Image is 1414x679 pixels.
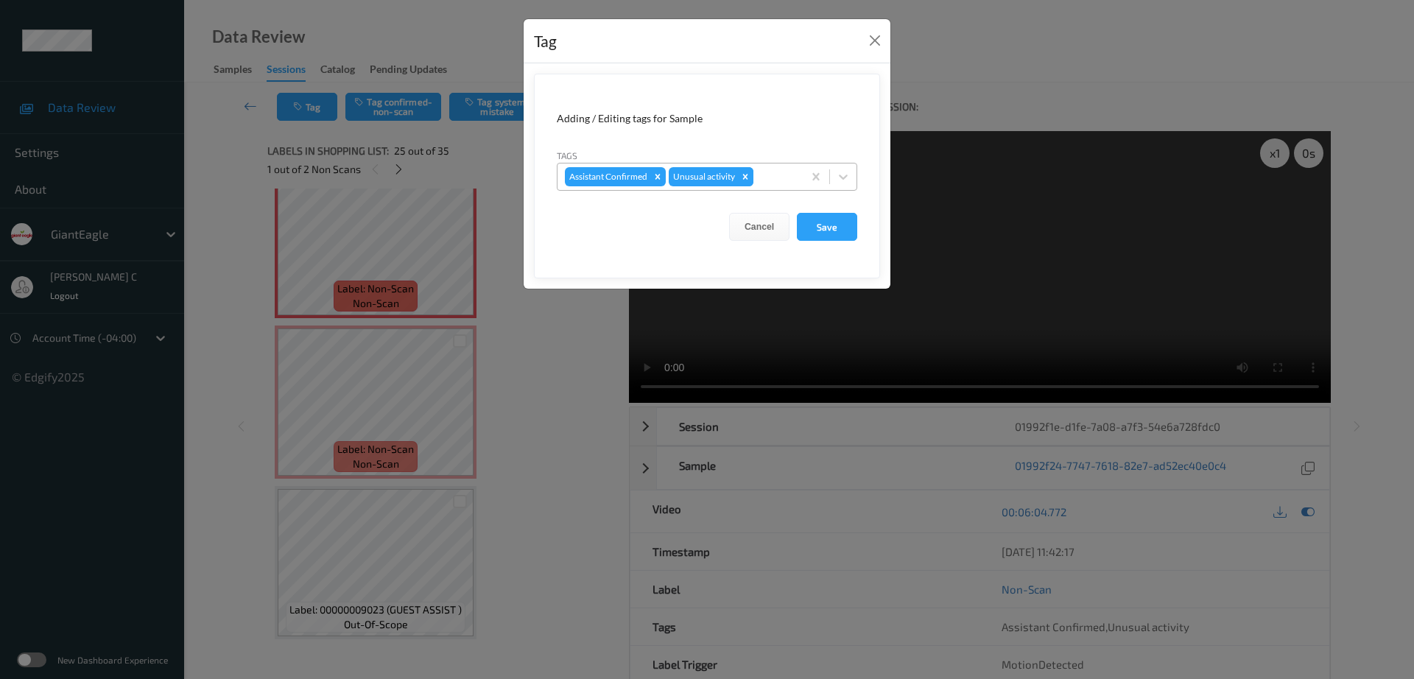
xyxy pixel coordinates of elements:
[557,149,577,162] label: Tags
[865,30,885,51] button: Close
[797,213,857,241] button: Save
[737,167,753,186] div: Remove Unusual activity
[557,111,857,126] div: Adding / Editing tags for Sample
[669,167,737,186] div: Unusual activity
[650,167,666,186] div: Remove Assistant Confirmed
[729,213,789,241] button: Cancel
[534,29,557,53] div: Tag
[565,167,650,186] div: Assistant Confirmed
